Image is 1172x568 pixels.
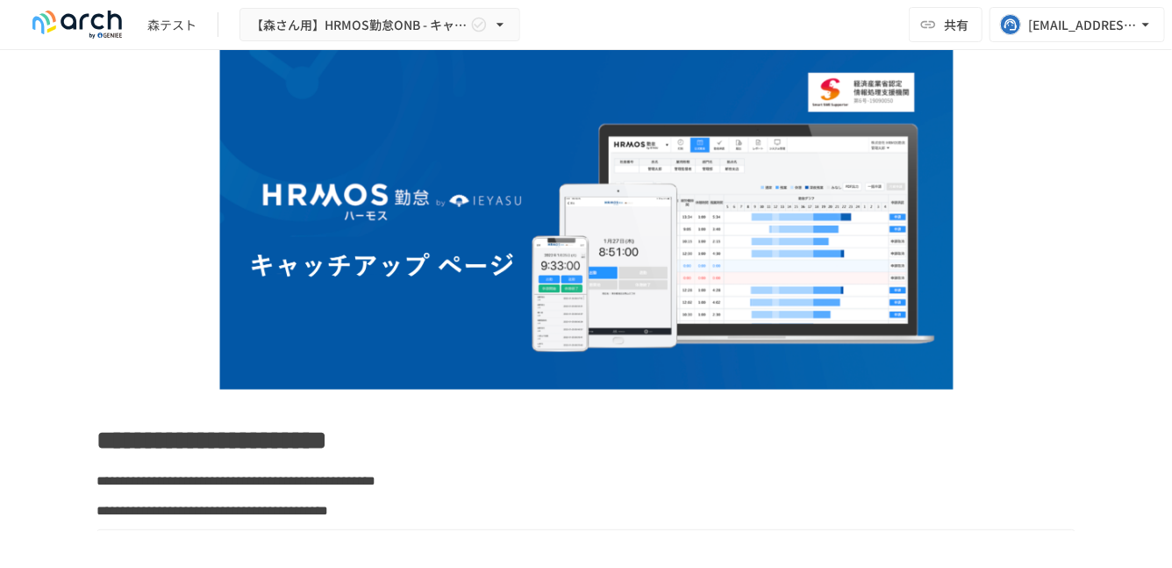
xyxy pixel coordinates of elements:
div: [EMAIL_ADDRESS][DOMAIN_NAME] [1028,14,1137,36]
button: 共有 [909,7,983,42]
img: logo-default@2x-9cf2c760.svg [21,11,133,39]
div: 森テスト [147,16,197,34]
span: 共有 [944,15,968,34]
button: [EMAIL_ADDRESS][DOMAIN_NAME] [990,7,1165,42]
img: BJKKeCQpXoJskXBox1WcmlAIxmsSe3lt0HW3HWAjxJd [219,25,954,390]
button: 【森さん用】HRMOS勤怠ONB - キャッチアップ [239,8,520,42]
span: 【森さん用】HRMOS勤怠ONB - キャッチアップ [251,14,467,36]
